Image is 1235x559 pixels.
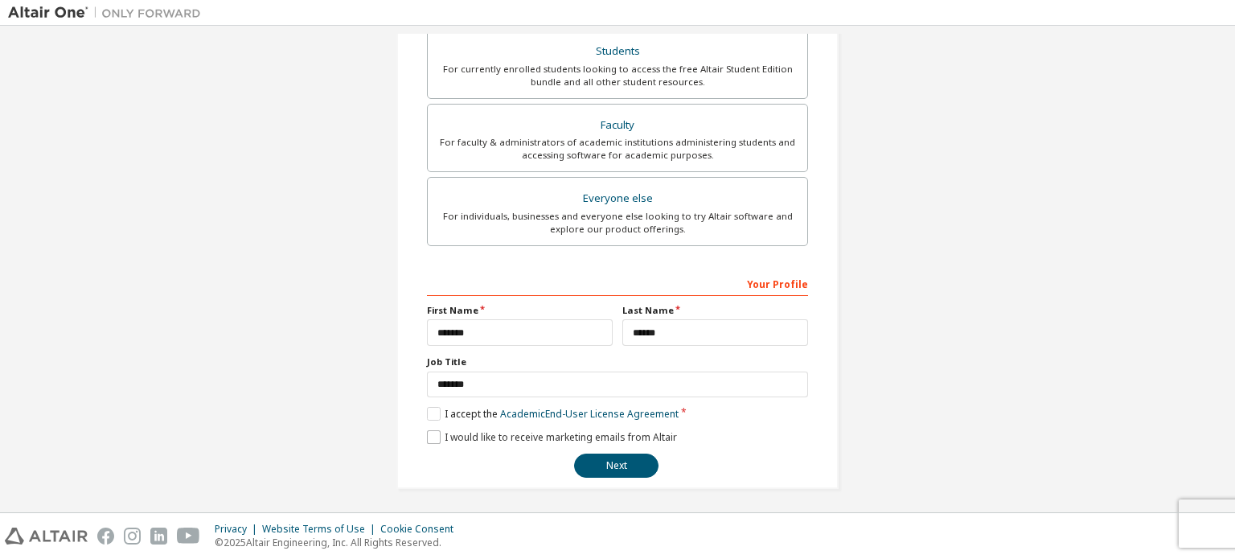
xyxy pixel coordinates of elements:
[97,528,114,545] img: facebook.svg
[215,523,262,536] div: Privacy
[150,528,167,545] img: linkedin.svg
[437,63,798,88] div: For currently enrolled students looking to access the free Altair Student Edition bundle and all ...
[437,187,798,210] div: Everyone else
[215,536,463,549] p: © 2025 Altair Engineering, Inc. All Rights Reserved.
[437,114,798,137] div: Faculty
[124,528,141,545] img: instagram.svg
[427,356,808,368] label: Job Title
[437,40,798,63] div: Students
[380,523,463,536] div: Cookie Consent
[427,304,613,317] label: First Name
[622,304,808,317] label: Last Name
[500,407,679,421] a: Academic End-User License Agreement
[8,5,209,21] img: Altair One
[262,523,380,536] div: Website Terms of Use
[5,528,88,545] img: altair_logo.svg
[427,430,677,444] label: I would like to receive marketing emails from Altair
[437,136,798,162] div: For faculty & administrators of academic institutions administering students and accessing softwa...
[427,407,679,421] label: I accept the
[177,528,200,545] img: youtube.svg
[574,454,659,478] button: Next
[437,210,798,236] div: For individuals, businesses and everyone else looking to try Altair software and explore our prod...
[427,270,808,296] div: Your Profile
